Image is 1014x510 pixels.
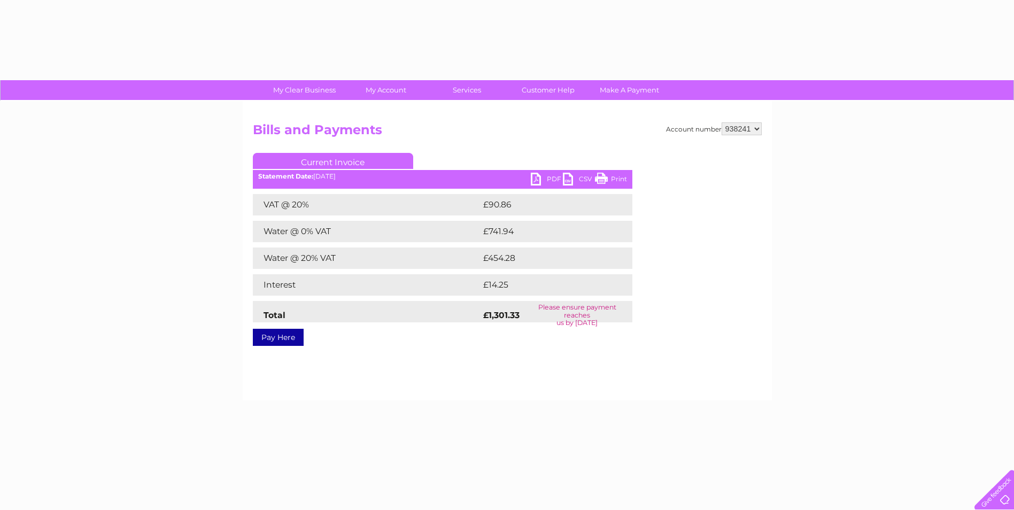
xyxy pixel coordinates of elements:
td: £14.25 [481,274,610,296]
div: [DATE] [253,173,632,180]
a: Make A Payment [585,80,674,100]
a: My Clear Business [260,80,349,100]
a: Print [595,173,627,188]
b: Statement Date: [258,172,313,180]
strong: Total [264,310,285,320]
td: £741.94 [481,221,613,242]
td: Interest [253,274,481,296]
td: Water @ 20% VAT [253,248,481,269]
a: PDF [531,173,563,188]
h2: Bills and Payments [253,122,762,143]
td: £454.28 [481,248,614,269]
a: CSV [563,173,595,188]
a: Pay Here [253,329,304,346]
a: My Account [342,80,430,100]
a: Services [423,80,511,100]
a: Customer Help [504,80,592,100]
td: VAT @ 20% [253,194,481,215]
td: Please ensure payment reaches us by [DATE] [522,301,632,329]
a: Current Invoice [253,153,413,169]
strong: £1,301.33 [483,310,520,320]
td: £90.86 [481,194,612,215]
div: Account number [666,122,762,135]
td: Water @ 0% VAT [253,221,481,242]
